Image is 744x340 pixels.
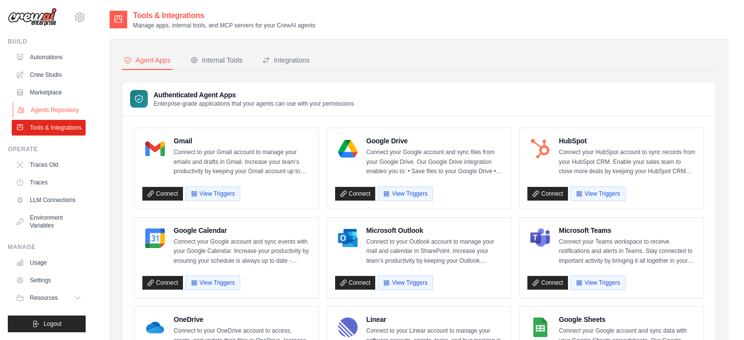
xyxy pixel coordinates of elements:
h4: Google Sheets [559,315,696,324]
img: OneDrive Logo [145,317,165,337]
button: View Triggers [378,186,432,201]
h4: Linear [366,315,503,324]
p: Enterprise-grade applications that your agents can use with your permissions [154,100,354,108]
div: Manage [8,243,86,251]
button: View Triggers [378,275,432,290]
a: Tools & Integrations [12,120,86,136]
div: Integrations [262,55,310,65]
button: View Triggers [185,186,240,201]
span: Resources [30,294,58,302]
img: Google Sheets Logo [530,317,550,337]
button: Resources [12,290,86,306]
p: Connect your Google account and sync events with your Google Calendar. Increase your productivity... [174,237,311,266]
p: Connect your Google account and sync files from your Google Drive. Our Google Drive integration e... [366,148,503,177]
h4: Microsoft Teams [559,226,696,235]
img: Microsoft Teams Logo [530,228,550,248]
a: Connect [527,276,568,290]
img: Google Calendar Logo [145,228,165,248]
div: Build [8,38,86,45]
a: Connect [335,276,376,290]
div: Agent Apps [124,55,171,65]
p: Connect your Teams workspace to receive notifications and alerts in Teams. Stay connected to impo... [559,237,696,266]
button: View Triggers [570,186,625,201]
h2: Tools & Integrations [133,10,316,22]
a: Environment Variables [12,210,86,233]
h3: Authenticated Agent Apps [154,90,354,100]
a: Connect [527,187,568,201]
a: Traces Old [12,157,86,173]
p: Manage apps, internal tools, and MCP servers for your CrewAI agents [133,22,316,29]
button: Logout [8,316,86,332]
h4: OneDrive [174,315,311,324]
button: View Triggers [570,275,625,290]
a: Automations [12,49,86,65]
a: Usage [12,255,86,271]
a: Traces [12,175,86,190]
p: Connect to your Outlook account to manage your mail and calendar in SharePoint. Increase your tea... [366,237,503,266]
a: Agents Repository [13,102,87,118]
h4: Microsoft Outlook [366,226,503,235]
a: Crew Studio [12,67,86,83]
button: Internal Tools [188,51,245,70]
a: Settings [12,272,86,288]
img: Logo [8,8,57,26]
a: Marketplace [12,85,86,100]
img: Linear Logo [338,317,358,337]
img: Gmail Logo [145,139,165,159]
h4: HubSpot [559,136,696,146]
img: HubSpot Logo [530,139,550,159]
button: View Triggers [185,275,240,290]
a: Connect [142,187,183,201]
a: Connect [142,276,183,290]
h4: Google Drive [366,136,503,146]
img: Microsoft Outlook Logo [338,228,358,248]
a: Connect [335,187,376,201]
h4: Gmail [174,136,311,146]
a: LLM Connections [12,192,86,208]
p: Connect your HubSpot account to sync records from your HubSpot CRM. Enable your sales team to clo... [559,148,696,177]
button: Agent Apps [122,51,173,70]
div: Internal Tools [190,55,243,65]
button: Integrations [260,51,312,70]
h4: Google Calendar [174,226,311,235]
span: Logout [44,320,62,328]
img: Google Drive Logo [338,139,358,159]
p: Connect to your Gmail account to manage your emails and drafts in Gmail. Increase your team’s pro... [174,148,311,177]
div: Operate [8,145,86,153]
